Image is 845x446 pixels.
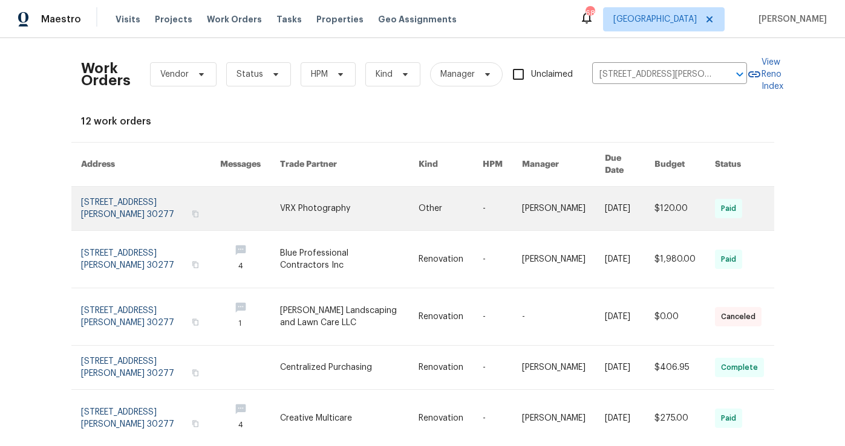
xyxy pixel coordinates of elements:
th: HPM [473,143,512,187]
span: Work Orders [207,13,262,25]
td: [PERSON_NAME] [512,231,595,288]
a: View Reno Index [747,56,783,92]
th: Manager [512,143,595,187]
th: Trade Partner [270,143,409,187]
span: Manager [440,68,475,80]
td: Renovation [409,346,473,390]
button: Copy Address [190,208,201,219]
td: Renovation [409,231,473,288]
th: Status [705,143,774,187]
td: [PERSON_NAME] Landscaping and Lawn Care LLC [270,288,409,346]
td: Blue Professional Contractors Inc [270,231,409,288]
div: 12 work orders [81,115,765,128]
span: Maestro [41,13,81,25]
span: Properties [316,13,364,25]
span: [GEOGRAPHIC_DATA] [613,13,697,25]
h2: Work Orders [81,62,131,86]
span: Unclaimed [531,68,573,81]
span: Visits [116,13,140,25]
button: Copy Address [190,418,201,429]
td: Renovation [409,288,473,346]
td: [PERSON_NAME] [512,187,595,231]
td: VRX Photography [270,187,409,231]
span: Kind [376,68,393,80]
td: - [473,187,512,231]
td: Centralized Purchasing [270,346,409,390]
span: Projects [155,13,192,25]
td: [PERSON_NAME] [512,346,595,390]
button: Open [731,66,748,83]
button: Copy Address [190,317,201,328]
td: - [473,346,512,390]
div: 68 [586,7,594,19]
td: - [473,231,512,288]
span: Tasks [276,15,302,24]
span: Geo Assignments [378,13,457,25]
td: - [512,288,595,346]
input: Enter in an address [592,65,713,84]
button: Copy Address [190,259,201,270]
th: Budget [645,143,705,187]
th: Messages [210,143,270,187]
th: Due Date [595,143,645,187]
td: - [473,288,512,346]
span: HPM [311,68,328,80]
span: Status [237,68,263,80]
td: Other [409,187,473,231]
th: Kind [409,143,473,187]
span: Vendor [160,68,189,80]
span: [PERSON_NAME] [754,13,827,25]
th: Address [71,143,210,187]
button: Copy Address [190,367,201,378]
